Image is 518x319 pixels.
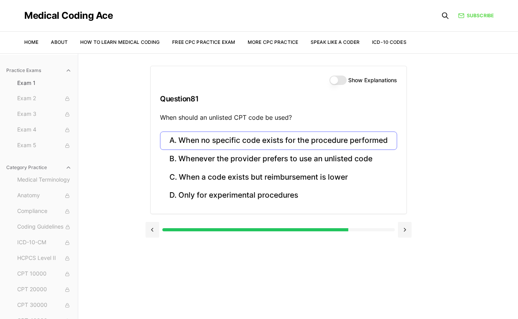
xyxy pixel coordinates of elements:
span: CPT 10000 [17,270,72,278]
button: C. When a code exists but reimbursement is lower [160,168,397,186]
span: ICD-10-CM [17,238,72,247]
button: Exam 5 [14,139,75,152]
button: CPT 30000 [14,299,75,312]
button: Exam 3 [14,108,75,121]
a: More CPC Practice [248,39,298,45]
a: Speak Like a Coder [311,39,360,45]
button: D. Only for experimental procedures [160,186,397,205]
span: CPT 30000 [17,301,72,310]
span: Coding Guidelines [17,223,72,231]
button: A. When no specific code exists for the procedure performed [160,132,397,150]
button: Compliance [14,205,75,218]
p: When should an unlisted CPT code be used? [160,113,397,122]
button: Exam 2 [14,92,75,105]
button: Exam 1 [14,77,75,89]
button: Exam 4 [14,124,75,136]
button: HCPCS Level II [14,252,75,265]
button: B. Whenever the provider prefers to use an unlisted code [160,150,397,168]
span: HCPCS Level II [17,254,72,263]
button: Anatomy [14,189,75,202]
span: Compliance [17,207,72,216]
span: Exam 3 [17,110,72,119]
span: Exam 1 [17,79,72,87]
span: CPT 20000 [17,285,72,294]
a: Home [24,39,38,45]
label: Show Explanations [348,77,397,83]
button: Practice Exams [3,64,75,77]
span: Exam 4 [17,126,72,134]
span: Anatomy [17,191,72,200]
h3: Question 81 [160,87,397,110]
span: Exam 5 [17,141,72,150]
a: Medical Coding Ace [24,11,113,20]
span: Medical Terminology [17,176,72,184]
button: CPT 10000 [14,268,75,280]
a: How to Learn Medical Coding [80,39,160,45]
button: CPT 20000 [14,283,75,296]
button: Category Practice [3,161,75,174]
button: Coding Guidelines [14,221,75,233]
a: Subscribe [458,12,494,19]
span: Exam 2 [17,94,72,103]
a: About [51,39,68,45]
button: Medical Terminology [14,174,75,186]
a: ICD-10 Codes [372,39,406,45]
a: Free CPC Practice Exam [172,39,235,45]
button: ICD-10-CM [14,236,75,249]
